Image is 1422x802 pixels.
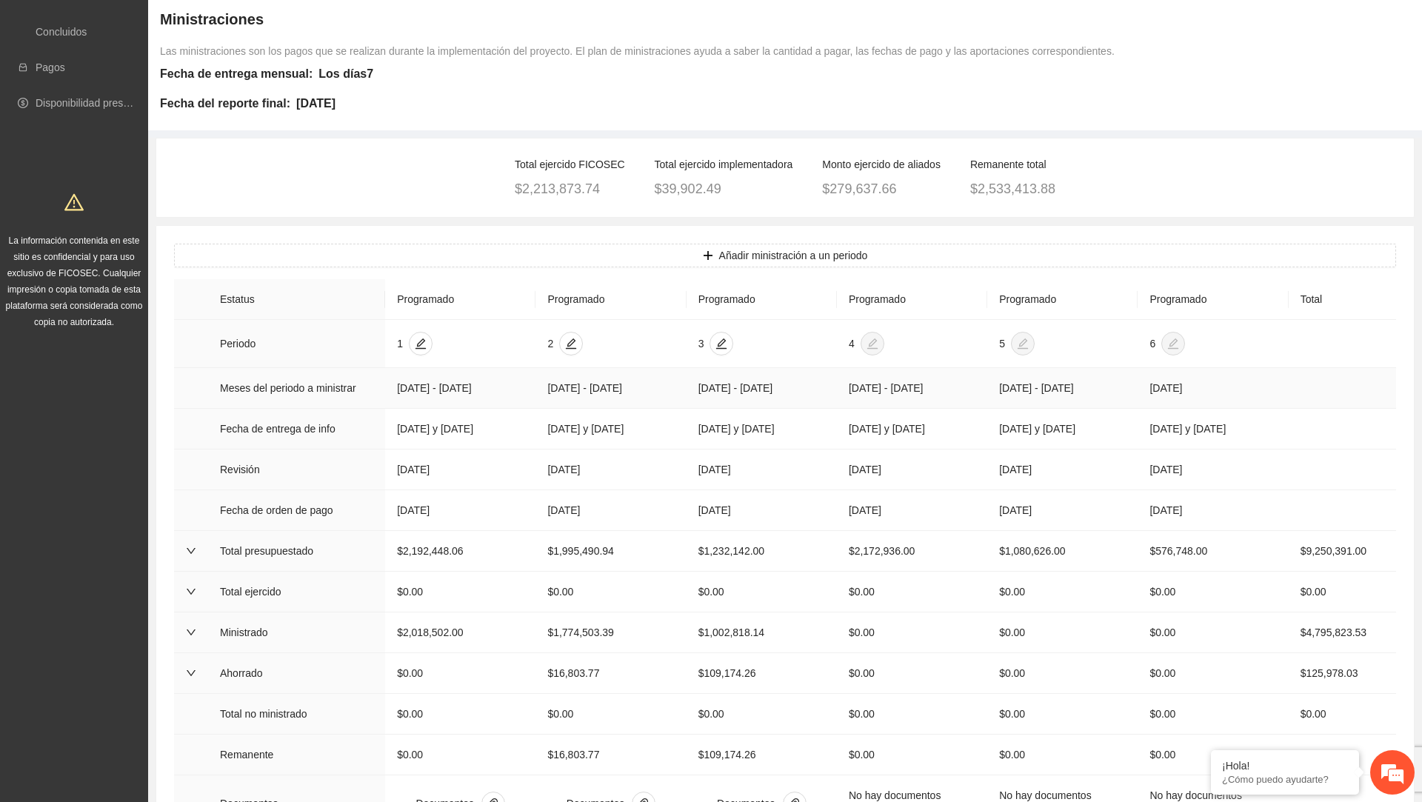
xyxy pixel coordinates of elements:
[6,235,143,327] span: La información contenida en este sitio es confidencial y para uso exclusivo de FICOSEC. Cualquier...
[186,668,196,678] span: down
[719,247,868,264] span: Añadir ministración a un periodo
[687,368,837,409] td: [DATE] - [DATE]
[535,653,686,694] td: $16,803.77
[1289,694,1396,735] td: $0.00
[1289,612,1396,653] td: $4,795,823.53
[535,735,686,775] td: $16,803.77
[535,612,686,653] td: $1,774,503.39
[837,368,987,409] td: [DATE] - [DATE]
[710,338,732,350] span: edit
[987,531,1138,572] td: $1,080,626.00
[385,409,535,450] td: [DATE] y [DATE]
[208,409,385,450] td: Fecha de entrega de info
[36,61,65,73] a: Pagos
[687,612,837,653] td: $1,002,818.14
[1289,653,1396,694] td: $125,978.03
[385,572,535,612] td: $0.00
[318,65,373,83] h5: Los días 7
[186,587,196,597] span: down
[535,694,686,735] td: $0.00
[397,335,403,352] div: 1
[1161,332,1185,355] button: edit
[515,181,600,196] span: $2,213,873.74
[385,653,535,694] td: $0.00
[535,490,686,531] td: [DATE]
[1138,572,1288,612] td: $0.00
[687,279,837,320] th: Programado
[385,694,535,735] td: $0.00
[208,653,385,694] td: Ahorrado
[687,409,837,450] td: [DATE] y [DATE]
[1289,735,1396,775] td: $125,978.03
[987,279,1138,320] th: Programado
[1138,694,1288,735] td: $0.00
[1138,735,1288,775] td: $0.00
[837,572,987,612] td: $0.00
[77,76,249,95] div: Chatee con nosotros ahora
[296,95,336,113] h5: [DATE]
[861,332,884,355] button: edit
[560,338,582,350] span: edit
[655,181,721,196] span: $39,902.49
[1011,332,1035,355] button: edit
[987,612,1138,653] td: $0.00
[208,279,385,320] th: Estatus
[1138,409,1288,450] td: [DATE] y [DATE]
[535,450,686,490] td: [DATE]
[160,95,290,113] h5: Fecha del reporte final:
[703,250,713,262] span: plus
[837,694,987,735] td: $0.00
[1138,450,1288,490] td: [DATE]
[208,694,385,735] td: Total no ministrado
[174,244,1396,267] button: plusAñadir ministración a un periodo
[1138,653,1288,694] td: $0.00
[970,181,1055,196] span: $2,533,413.88
[987,368,1138,409] td: [DATE] - [DATE]
[515,158,625,170] span: Total ejercido FICOSEC
[547,335,553,352] div: 2
[655,158,793,170] span: Total ejercido implementadora
[208,735,385,775] td: Remanente
[208,368,385,409] td: Meses del periodo a ministrar
[86,198,204,347] span: Estamos en línea.
[687,572,837,612] td: $0.00
[410,338,432,350] span: edit
[987,490,1138,531] td: [DATE]
[186,627,196,638] span: down
[1222,774,1348,785] p: ¿Cómo puedo ayudarte?
[160,9,1115,30] h4: Ministraciones
[987,694,1138,735] td: $0.00
[7,404,282,456] textarea: Escriba su mensaje y pulse “Intro”
[208,320,385,368] td: Periodo
[698,335,704,352] div: 3
[1138,279,1288,320] th: Programado
[687,490,837,531] td: [DATE]
[1138,368,1288,409] td: [DATE]
[160,45,1115,57] span: Las ministraciones son los pagos que se realizan durante la implementación del proyecto. El plan ...
[208,612,385,653] td: Ministrado
[186,546,196,556] span: down
[822,181,896,196] span: $279,637.66
[687,450,837,490] td: [DATE]
[535,409,686,450] td: [DATE] y [DATE]
[837,653,987,694] td: $0.00
[559,332,583,355] button: edit
[535,279,686,320] th: Programado
[1138,531,1288,572] td: $576,748.00
[385,450,535,490] td: [DATE]
[837,279,987,320] th: Programado
[987,572,1138,612] td: $0.00
[837,450,987,490] td: [DATE]
[385,368,535,409] td: [DATE] - [DATE]
[208,572,385,612] td: Total ejercido
[208,450,385,490] td: Revisión
[987,450,1138,490] td: [DATE]
[837,735,987,775] td: $0.00
[837,409,987,450] td: [DATE] y [DATE]
[243,7,278,43] div: Minimizar ventana de chat en vivo
[208,490,385,531] td: Fecha de orden de pago
[535,368,686,409] td: [DATE] - [DATE]
[385,735,535,775] td: $0.00
[849,335,855,352] div: 4
[535,531,686,572] td: $1,995,490.94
